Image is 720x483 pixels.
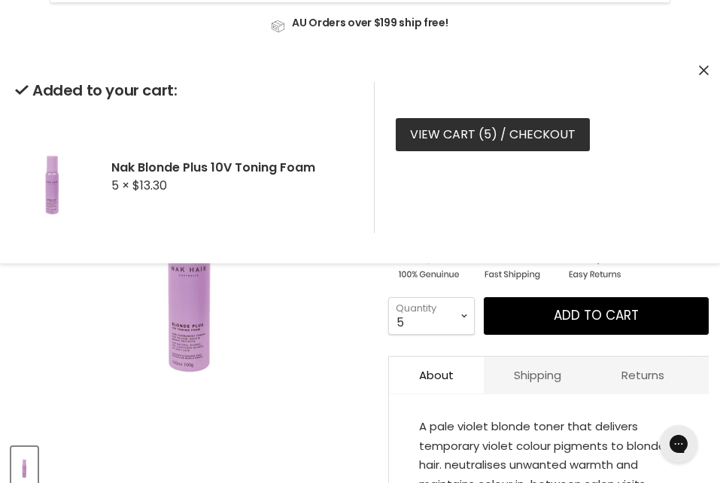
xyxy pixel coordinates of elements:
iframe: Gorgias live chat messenger [652,420,705,468]
a: Returns [591,357,694,393]
span: 5 [484,126,491,143]
img: Nak Blonde Plus 10V Toning Foam [15,120,90,233]
a: View cart (5) / Checkout [396,118,590,151]
a: About [389,357,484,393]
span: Add to cart [554,306,639,324]
button: Close [699,63,709,79]
span: 5 × [111,177,129,194]
h2: Nak Blonde Plus 10V Toning Foam [111,159,350,175]
button: Add to cart [484,297,709,335]
span: $13.30 [132,177,167,194]
a: Shipping [484,357,591,393]
h2: Added to your cart: [15,82,350,99]
select: Quantity [388,297,475,335]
